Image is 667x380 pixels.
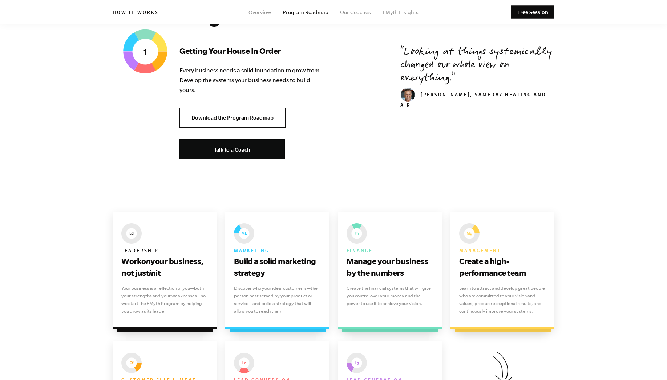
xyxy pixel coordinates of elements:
[179,65,325,95] p: Every business needs a solid foundation to grow from. Develop the systems your business needs to ...
[121,353,142,373] img: EMyth The Seven Essential Systems: Customer fulfillment
[141,256,150,265] i: on
[248,9,271,15] a: Overview
[347,255,433,279] h3: Manage your business by the numbers
[234,353,254,373] img: EMyth The Seven Essential Systems: Lead conversion
[511,6,554,19] a: Free Session
[347,223,367,244] img: EMyth The Seven Essential Systems: Finance
[234,255,320,279] h3: Build a solid marketing strategy
[459,255,546,279] h3: Create a high-performance team
[283,9,328,15] a: Program Roadmap
[234,223,254,244] img: EMyth The Seven Essential Systems: Marketing
[214,147,250,153] span: Talk to a Coach
[121,247,208,255] h6: Leadership
[347,353,367,373] img: EMyth The Seven Essential Systems: Lead generation
[459,247,546,255] h6: Management
[149,268,155,277] i: in
[400,88,415,102] img: don_weaver_head_small
[234,284,320,315] p: Discover who your ideal customer is—the person best served by your product or service—and build a...
[234,247,320,255] h6: Marketing
[179,45,325,57] h3: Getting Your House In Order
[340,9,371,15] a: Our Coaches
[631,345,667,380] iframe: Chat Widget
[400,93,546,109] cite: [PERSON_NAME], SameDay Heating and Air
[121,223,142,244] img: EMyth The Seven Essential Systems: Leadership
[121,255,208,279] h3: Work your business, not just it
[179,139,285,159] a: Talk to a Coach
[347,247,433,255] h6: Finance
[179,108,286,128] a: Download the Program Roadmap
[400,46,554,85] p: Looking at things systemically changed our whole view on everything.
[459,284,546,315] p: Learn to attract and develop great people who are committed to your vision and values, produce ex...
[459,223,480,244] img: EMyth The Seven Essential Systems: Management
[113,10,159,17] h6: How it works
[383,9,419,15] a: EMyth Insights
[121,284,208,315] p: Your business is a reflection of you—both your strengths and your weaknesses—so we start the EMyt...
[347,284,433,307] p: Create the financial systems that will give you control over your money and the power to use it t...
